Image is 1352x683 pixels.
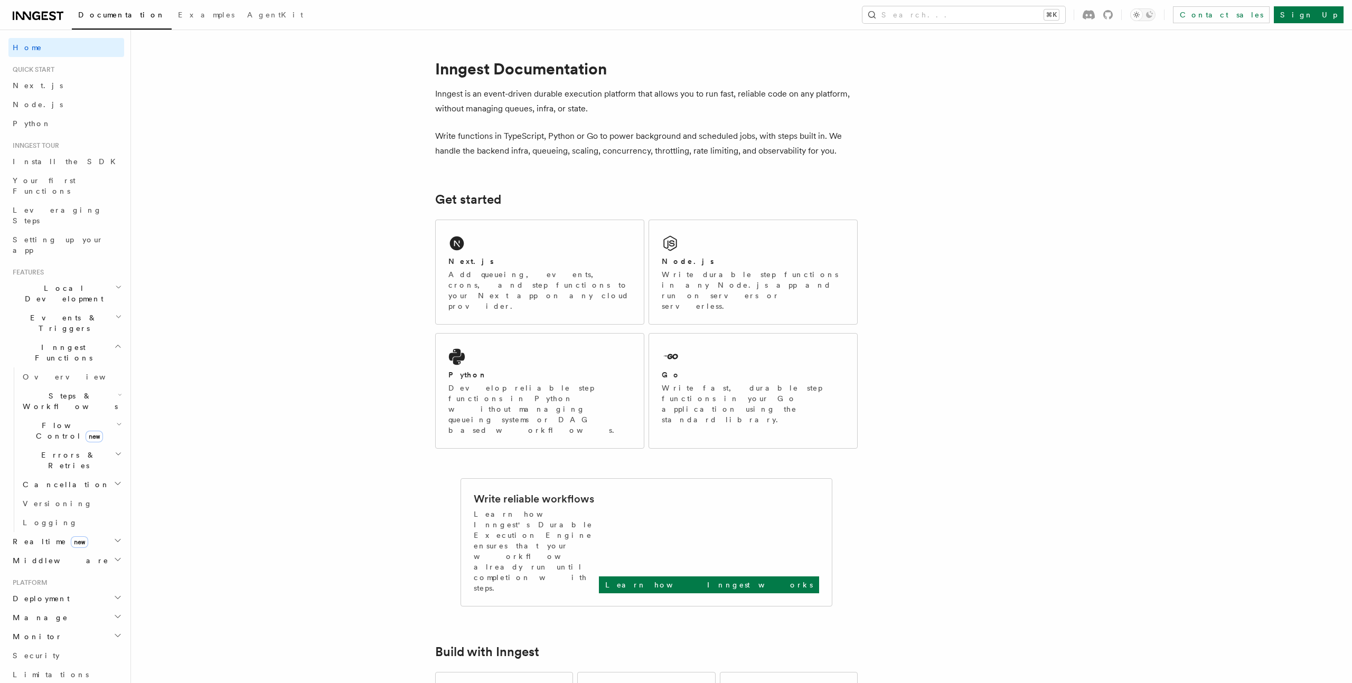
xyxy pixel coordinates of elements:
[435,644,539,659] a: Build with Inngest
[474,491,594,506] h2: Write reliable workflows
[18,513,124,532] a: Logging
[8,76,124,95] a: Next.js
[8,268,44,277] span: Features
[649,333,858,449] a: GoWrite fast, durable step functions in your Go application using the standard library.
[8,114,124,133] a: Python
[23,499,92,508] span: Versioning
[13,100,63,109] span: Node.js
[8,646,124,665] a: Security
[18,450,115,471] span: Errors & Retries
[435,129,858,158] p: Write functions in TypeScript, Python or Go to power background and scheduled jobs, with steps bu...
[8,338,124,367] button: Inngest Functions
[8,171,124,201] a: Your first Functions
[8,612,68,623] span: Manage
[474,509,599,593] p: Learn how Inngest's Durable Execution Engine ensures that your workflow already run until complet...
[8,65,54,74] span: Quick start
[662,369,681,380] h2: Go
[8,308,124,338] button: Events & Triggers
[18,445,124,475] button: Errors & Retries
[435,333,644,449] a: PythonDevelop reliable step functions in Python without managing queueing systems or DAG based wo...
[13,176,76,195] span: Your first Functions
[241,3,309,29] a: AgentKit
[448,369,487,380] h2: Python
[18,416,124,445] button: Flow Controlnew
[8,555,109,566] span: Middleware
[448,269,631,311] p: Add queueing, events, crons, and step functions to your Next app on any cloud provider.
[172,3,241,29] a: Examples
[862,6,1065,23] button: Search...⌘K
[662,269,844,311] p: Write durable step functions in any Node.js app and run on servers or serverless.
[649,220,858,325] a: Node.jsWrite durable step functions in any Node.js app and run on servers or serverless.
[448,383,631,435] p: Develop reliable step functions in Python without managing queueing systems or DAG based workflows.
[18,479,110,490] span: Cancellation
[13,206,102,225] span: Leveraging Steps
[435,59,858,78] h1: Inngest Documentation
[8,38,124,57] a: Home
[18,386,124,416] button: Steps & Workflows
[18,391,118,412] span: Steps & Workflows
[8,279,124,308] button: Local Development
[435,192,501,207] a: Get started
[1130,8,1156,21] button: Toggle dark mode
[8,312,115,334] span: Events & Triggers
[18,494,124,513] a: Versioning
[8,152,124,171] a: Install the SDK
[13,651,60,660] span: Security
[13,235,104,254] span: Setting up your app
[8,593,70,604] span: Deployment
[13,157,122,166] span: Install the SDK
[8,627,124,646] button: Monitor
[8,95,124,114] a: Node.js
[8,551,124,570] button: Middleware
[8,367,124,532] div: Inngest Functions
[78,11,165,19] span: Documentation
[448,256,494,267] h2: Next.js
[13,81,63,90] span: Next.js
[72,3,172,30] a: Documentation
[435,87,858,116] p: Inngest is an event-driven durable execution platform that allows you to run fast, reliable code ...
[8,342,114,363] span: Inngest Functions
[13,42,42,53] span: Home
[8,201,124,230] a: Leveraging Steps
[8,608,124,627] button: Manage
[8,589,124,608] button: Deployment
[13,670,89,679] span: Limitations
[18,367,124,386] a: Overview
[71,536,88,548] span: new
[18,475,124,494] button: Cancellation
[1173,6,1270,23] a: Contact sales
[13,119,51,128] span: Python
[662,383,844,425] p: Write fast, durable step functions in your Go application using the standard library.
[8,631,62,642] span: Monitor
[86,431,103,442] span: new
[1044,10,1059,20] kbd: ⌘K
[178,11,234,19] span: Examples
[23,373,132,381] span: Overview
[599,576,819,593] a: Learn how Inngest works
[8,532,124,551] button: Realtimenew
[247,11,303,19] span: AgentKit
[662,256,714,267] h2: Node.js
[18,420,116,441] span: Flow Control
[8,230,124,260] a: Setting up your app
[8,536,88,547] span: Realtime
[23,518,78,527] span: Logging
[8,141,59,150] span: Inngest tour
[8,283,115,304] span: Local Development
[435,220,644,325] a: Next.jsAdd queueing, events, crons, and step functions to your Next app on any cloud provider.
[605,580,813,590] p: Learn how Inngest works
[1274,6,1344,23] a: Sign Up
[8,578,48,587] span: Platform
